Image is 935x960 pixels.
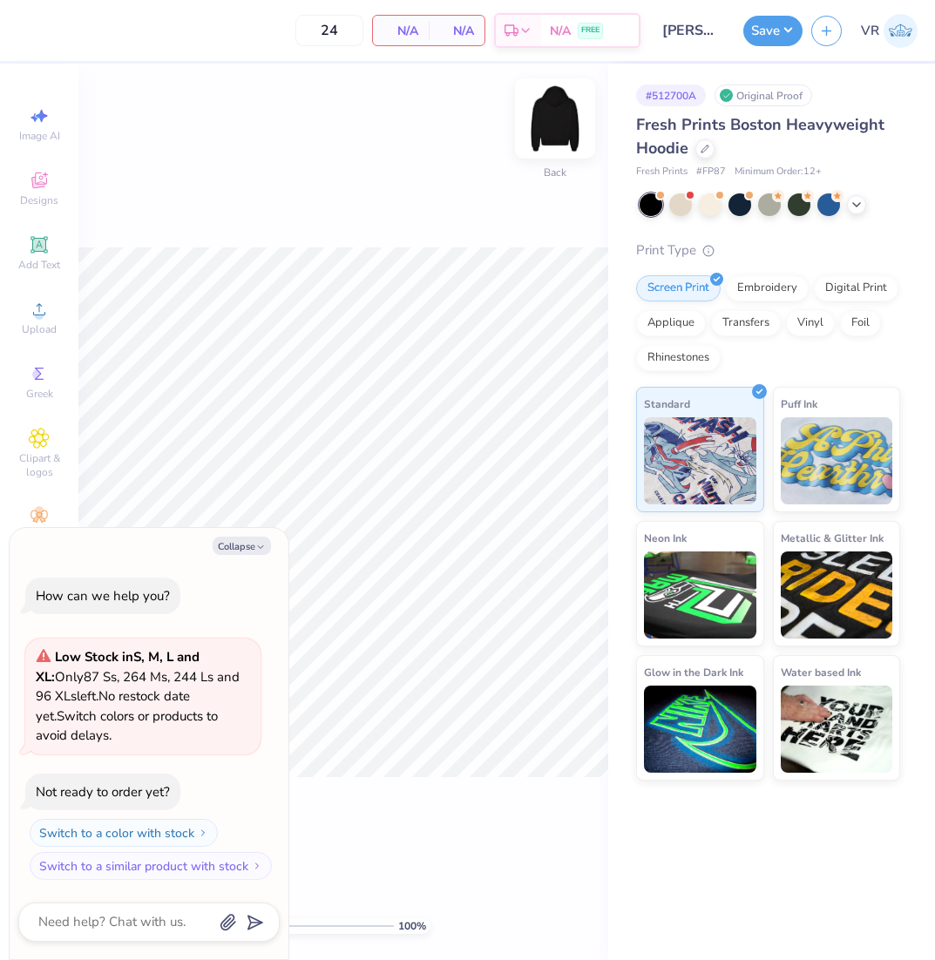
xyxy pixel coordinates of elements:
div: Transfers [711,310,781,336]
div: Back [544,165,566,180]
button: Switch to a color with stock [30,819,218,847]
span: Water based Ink [781,663,861,681]
div: Print Type [636,240,900,260]
strong: Low Stock in S, M, L and XL : [36,648,200,686]
input: Untitled Design [649,13,735,48]
img: Glow in the Dark Ink [644,686,756,773]
span: FREE [581,24,600,37]
div: Original Proof [715,85,812,106]
img: Switch to a similar product with stock [252,861,262,871]
button: Collapse [213,537,271,555]
span: Image AI [19,129,60,143]
img: Metallic & Glitter Ink [781,551,893,639]
span: Upload [22,322,57,336]
span: Fresh Prints [636,165,688,179]
span: Minimum Order: 12 + [735,165,822,179]
div: Embroidery [726,275,809,301]
img: Back [520,84,590,153]
span: 100 % [398,918,426,934]
span: Clipart & logos [9,451,70,479]
span: Standard [644,395,690,413]
img: Standard [644,417,756,504]
img: Water based Ink [781,686,893,773]
span: No restock date yet. [36,687,190,725]
span: VR [861,21,879,41]
span: Glow in the Dark Ink [644,663,743,681]
div: Rhinestones [636,345,721,371]
span: Fresh Prints Boston Heavyweight Hoodie [636,114,884,159]
span: N/A [550,22,571,40]
div: Not ready to order yet? [36,783,170,801]
span: N/A [439,22,474,40]
button: Save [743,16,803,46]
span: Greek [26,387,53,401]
span: Only 87 Ss, 264 Ms, 244 Ls and 96 XLs left. Switch colors or products to avoid delays. [36,648,240,744]
img: Puff Ink [781,417,893,504]
button: Switch to a similar product with stock [30,852,272,880]
div: Digital Print [814,275,898,301]
span: Neon Ink [644,529,687,547]
img: Neon Ink [644,551,756,639]
div: Screen Print [636,275,721,301]
span: N/A [383,22,418,40]
span: Puff Ink [781,395,817,413]
span: # FP87 [696,165,726,179]
img: Switch to a color with stock [198,828,208,838]
span: Designs [20,193,58,207]
div: How can we help you? [36,587,170,605]
div: Foil [840,310,881,336]
a: VR [861,14,918,48]
span: Add Text [18,258,60,272]
div: Applique [636,310,706,336]
input: – – [295,15,363,46]
div: # 512700A [636,85,706,106]
span: Metallic & Glitter Ink [781,529,884,547]
img: Val Rhey Lodueta [884,14,918,48]
div: Vinyl [786,310,835,336]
